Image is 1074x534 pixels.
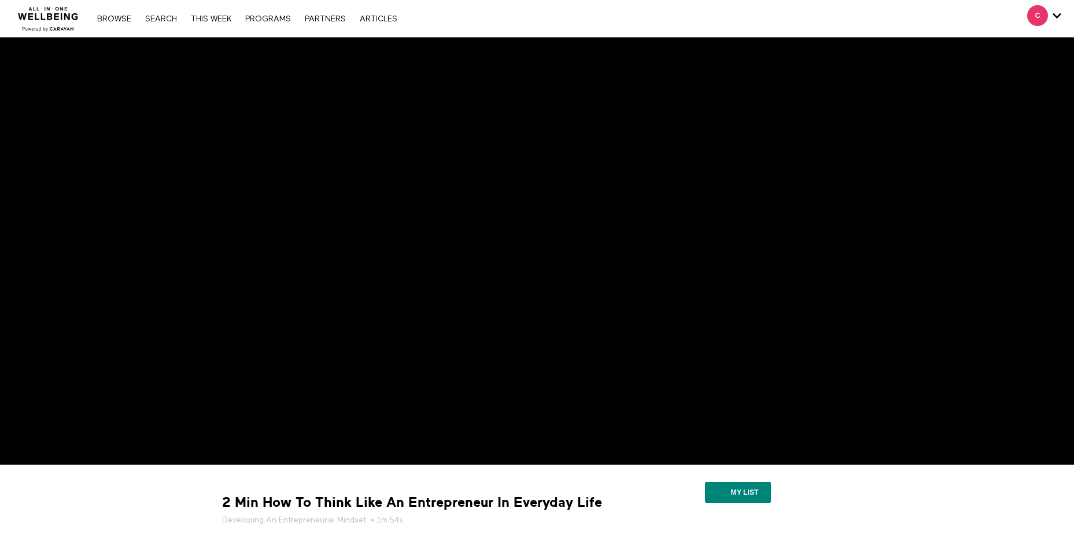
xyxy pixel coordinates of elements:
a: PROGRAMS [239,15,297,23]
a: Developing An Entrepreneurial Mindset [222,514,366,526]
nav: Primary [91,13,403,24]
button: My list [705,482,770,503]
h5: • 1m 54s [222,514,610,526]
a: PARTNERS [299,15,352,23]
a: THIS WEEK [185,15,237,23]
a: Browse [91,15,137,23]
strong: 2 Min How To Think Like An Entrepreneur In Everyday Life [222,494,602,511]
a: Search [139,15,183,23]
a: ARTICLES [354,15,403,23]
